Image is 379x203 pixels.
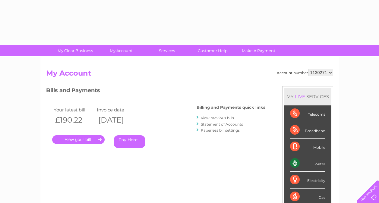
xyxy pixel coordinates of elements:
[234,45,283,56] a: Make A Payment
[201,128,240,133] a: Paperless bill settings
[201,122,243,126] a: Statement of Accounts
[46,86,265,97] h3: Bills and Payments
[52,106,96,114] td: Your latest bill
[284,88,331,105] div: MY SERVICES
[96,45,146,56] a: My Account
[114,135,145,148] a: Pay Here
[46,69,333,80] h2: My Account
[95,114,139,126] th: [DATE]
[290,139,325,155] div: Mobile
[277,69,333,76] div: Account number
[197,105,265,110] h4: Billing and Payments quick links
[290,105,325,122] div: Telecoms
[294,94,306,99] div: LIVE
[188,45,238,56] a: Customer Help
[290,122,325,139] div: Broadband
[201,116,234,120] a: View previous bills
[142,45,192,56] a: Services
[50,45,100,56] a: My Clear Business
[290,172,325,188] div: Electricity
[52,114,96,126] th: £190.22
[52,135,105,144] a: .
[95,106,139,114] td: Invoice date
[290,155,325,172] div: Water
